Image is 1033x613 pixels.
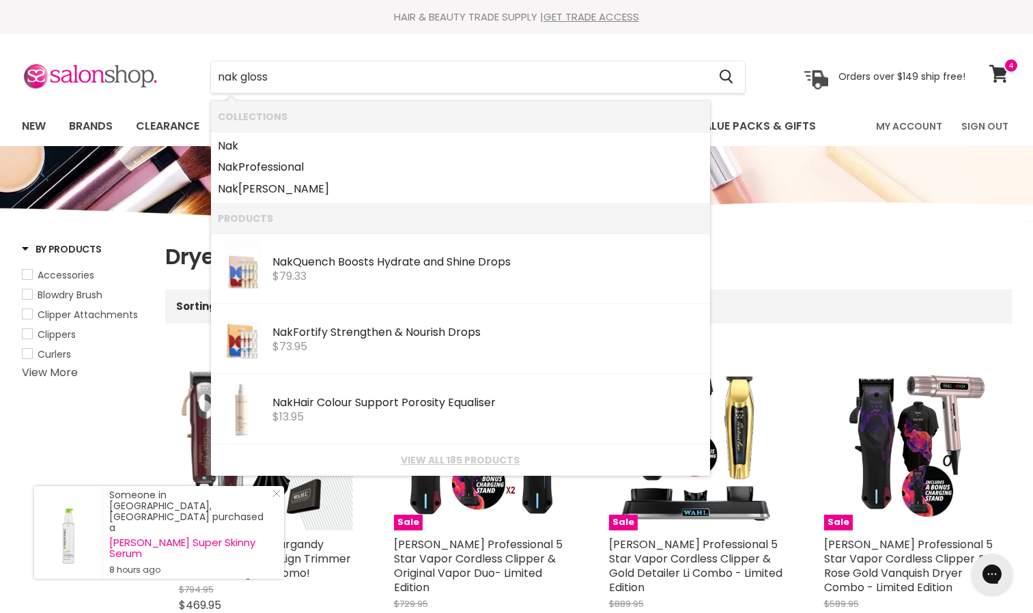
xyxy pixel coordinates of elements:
b: Nak [272,395,293,410]
input: Search [211,61,709,93]
div: Hair Colour Support Porosity Equaliser [272,397,703,411]
b: Nak [218,138,238,154]
span: $73.95 [272,339,307,354]
div: Quench Boosts Hydrate and Shine Drops [272,256,703,270]
a: Clipper Attachments [22,307,148,322]
a: Curlers [22,347,148,362]
span: Blowdry Brush [38,288,102,302]
b: Nak [218,159,238,175]
button: Search [709,61,745,93]
p: Orders over $149 ship free! [838,70,965,83]
span: Clipper Attachments [38,308,138,322]
b: Nak [272,254,293,270]
a: View all 185 products [218,455,703,466]
b: Nak [218,181,238,197]
img: Wahl Professional 5 Star Vapor Cordless Clipper & Rose Gold Vanquish Dryer Combo - Limited Edition [824,356,998,530]
span: Accessories [38,268,94,282]
a: New [12,112,56,141]
a: My Account [868,112,950,141]
a: [PERSON_NAME] Super Skinny Serum [109,537,270,559]
a: Visit product page [34,486,102,579]
li: Products: Nak Quench Boosts Hydrate and Shine Drops [211,233,710,304]
a: View More [22,365,78,380]
span: Sale [824,515,853,530]
span: Sale [394,515,423,530]
li: Products [211,203,710,233]
a: [PERSON_NAME] Professional 5 Star Vapor Cordless Clipper & Original Vapor Duo- Limited Edition [394,537,563,595]
li: View All [211,444,710,475]
svg: Close Icon [272,489,281,498]
div: Fortify Strengthen & Nourish Drops [272,326,703,341]
a: Professional [218,156,703,178]
a: [PERSON_NAME] [218,178,703,200]
label: Sorting [176,300,216,312]
span: Curlers [38,347,71,361]
ul: Main menu [12,106,847,146]
iframe: Gorgias live chat messenger [965,549,1019,599]
img: NAK01-153.webp [223,311,261,368]
h3: By Products [22,242,102,256]
a: Clearance [126,112,210,141]
li: Collections: Naked Tan [211,178,710,203]
small: 8 hours ago [109,565,270,575]
img: Wahl Burgandy Magic Clipper & A-Lign Trimmer Combo - August Promo! [179,356,353,530]
h1: Dryers [165,242,1012,271]
span: $79.33 [272,268,307,284]
a: Accessories [22,268,148,283]
a: Close Notification [267,489,281,503]
li: Collections [211,101,710,132]
a: Blowdry Brush [22,287,148,302]
li: Products: Nak Fortify Strengthen & Nourish Drops [211,304,710,374]
a: [PERSON_NAME] Professional 5 Star Vapor Cordless Clipper & Rose Gold Vanquish Dryer Combo - Limit... [824,537,993,595]
a: Wahl Burgandy Magic Clipper & A-Lign Trimmer Combo - August Promo!Sale [179,356,353,530]
a: Wahl Professional 5 Star Vapor Cordless Clipper & Rose Gold Vanquish Dryer Combo - Limited Editio... [824,356,998,530]
span: Clippers [38,328,76,341]
img: NAK05-020.webp [223,381,261,438]
a: [PERSON_NAME] Professional 5 Star Vapor Cordless Clipper & Gold Detailer Li Combo - Limited Edition [609,537,782,595]
img: quench.webp [223,240,261,298]
span: $469.95 [179,597,221,613]
span: $794.95 [179,583,214,596]
a: Brands [59,112,123,141]
li: Products: Nak Hair Colour Support Porosity Equaliser [211,374,710,444]
a: Value Packs & Gifts [686,112,826,141]
nav: Main [5,106,1029,146]
a: Clippers [22,327,148,342]
span: $13.95 [272,409,304,425]
span: $889.95 [609,597,644,610]
a: GET TRADE ACCESS [543,10,639,24]
a: Sign Out [953,112,1017,141]
div: HAIR & BEAUTY TRADE SUPPLY | [5,10,1029,24]
b: Nak [272,324,293,340]
div: Someone in [GEOGRAPHIC_DATA], [GEOGRAPHIC_DATA] purchased a [109,489,270,575]
span: $729.95 [394,597,428,610]
li: Collections: Nak Professional [211,156,710,178]
span: Sale [609,515,638,530]
li: Collections: Nak [211,132,710,157]
span: $589.95 [824,597,859,610]
form: Product [210,61,746,94]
